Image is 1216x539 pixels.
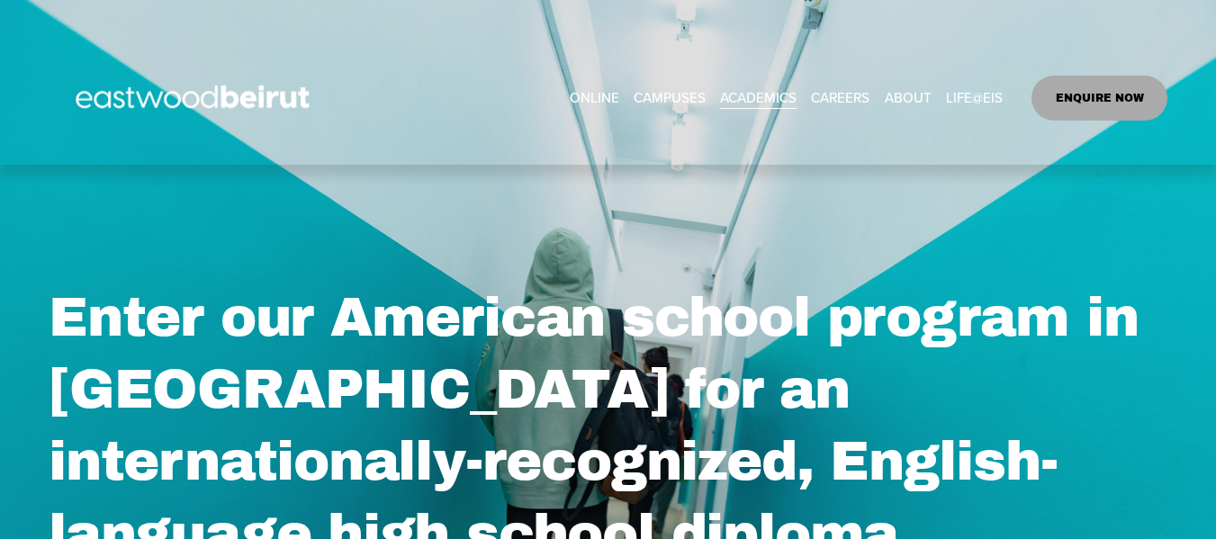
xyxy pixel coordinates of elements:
span: CAMPUSES [634,85,706,110]
a: folder dropdown [720,85,797,112]
a: ONLINE [570,85,619,112]
a: folder dropdown [885,85,932,112]
a: folder dropdown [634,85,706,112]
span: ABOUT [885,85,932,110]
img: EastwoodIS Global Site [49,52,342,144]
a: ENQUIRE NOW [1031,76,1167,121]
a: CAREERS [811,85,869,112]
a: folder dropdown [946,85,1003,112]
span: LIFE@EIS [946,85,1003,110]
span: ACADEMICS [720,85,797,110]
